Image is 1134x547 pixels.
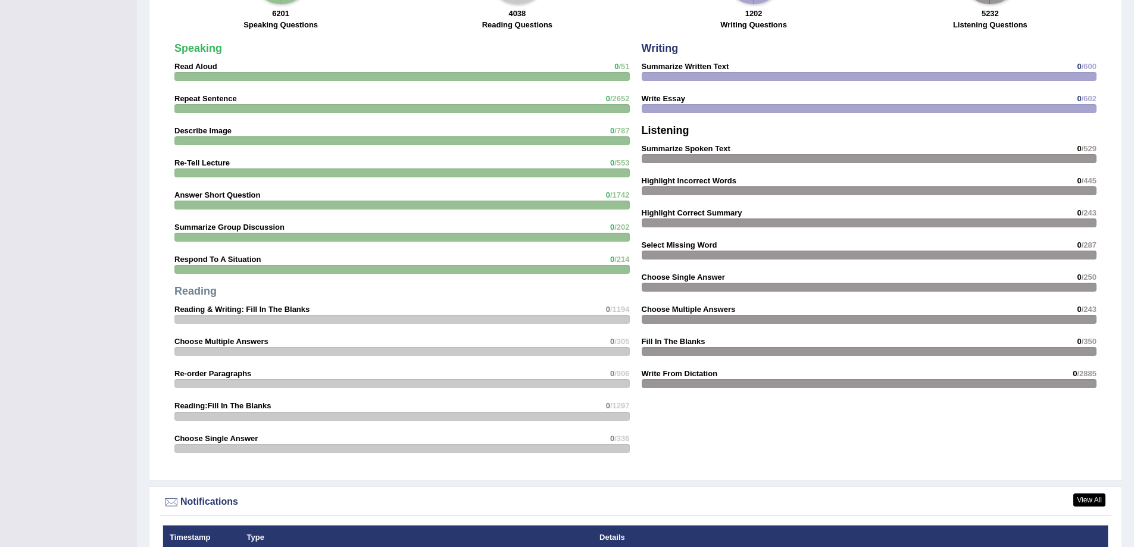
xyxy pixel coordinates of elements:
[614,126,629,135] span: /787
[610,223,614,232] span: 0
[745,9,763,18] strong: 1202
[642,337,705,346] strong: Fill In The Blanks
[642,369,718,378] strong: Write From Dictation
[614,255,629,264] span: /214
[642,176,736,185] strong: Highlight Incorrect Words
[1077,208,1081,217] span: 0
[1082,94,1096,103] span: /602
[610,434,614,443] span: 0
[1077,369,1096,378] span: /2885
[610,401,630,410] span: /1297
[174,401,271,410] strong: Reading:Fill In The Blanks
[1077,273,1081,282] span: 0
[174,126,232,135] strong: Describe Image
[614,369,629,378] span: /906
[610,94,630,103] span: /2652
[174,285,217,297] strong: Reading
[174,94,237,103] strong: Repeat Sentence
[610,255,614,264] span: 0
[606,94,610,103] span: 0
[174,434,258,443] strong: Choose Single Answer
[953,19,1027,30] label: Listening Questions
[642,42,679,54] strong: Writing
[1077,94,1081,103] span: 0
[174,305,310,314] strong: Reading & Writing: Fill In The Blanks
[508,9,526,18] strong: 4038
[642,305,736,314] strong: Choose Multiple Answers
[618,62,629,71] span: /51
[610,126,614,135] span: 0
[1077,62,1081,71] span: 0
[272,9,289,18] strong: 6201
[606,190,610,199] span: 0
[174,158,230,167] strong: Re-Tell Lecture
[1073,493,1105,507] a: View All
[174,42,222,54] strong: Speaking
[1082,62,1096,71] span: /600
[610,369,614,378] span: 0
[1077,305,1081,314] span: 0
[610,337,614,346] span: 0
[1073,369,1077,378] span: 0
[614,62,618,71] span: 0
[174,62,217,71] strong: Read Aloud
[174,255,261,264] strong: Respond To A Situation
[642,240,717,249] strong: Select Missing Word
[1082,240,1096,249] span: /287
[982,9,999,18] strong: 5232
[1082,208,1096,217] span: /243
[243,19,318,30] label: Speaking Questions
[614,223,629,232] span: /202
[482,19,552,30] label: Reading Questions
[174,369,251,378] strong: Re-order Paragraphs
[1082,144,1096,153] span: /529
[606,305,610,314] span: 0
[610,158,614,167] span: 0
[1077,176,1081,185] span: 0
[614,158,629,167] span: /553
[642,273,725,282] strong: Choose Single Answer
[174,337,268,346] strong: Choose Multiple Answers
[1082,305,1096,314] span: /243
[720,19,787,30] label: Writing Questions
[642,144,730,153] strong: Summarize Spoken Text
[1077,337,1081,346] span: 0
[163,493,1108,511] div: Notifications
[1082,273,1096,282] span: /250
[174,190,260,199] strong: Answer Short Question
[606,401,610,410] span: 0
[610,305,630,314] span: /1194
[642,62,729,71] strong: Summarize Written Text
[1077,240,1081,249] span: 0
[642,208,742,217] strong: Highlight Correct Summary
[614,434,629,443] span: /336
[1082,337,1096,346] span: /350
[174,223,285,232] strong: Summarize Group Discussion
[642,94,685,103] strong: Write Essay
[1077,144,1081,153] span: 0
[614,337,629,346] span: /305
[642,124,689,136] strong: Listening
[1082,176,1096,185] span: /445
[610,190,630,199] span: /1742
